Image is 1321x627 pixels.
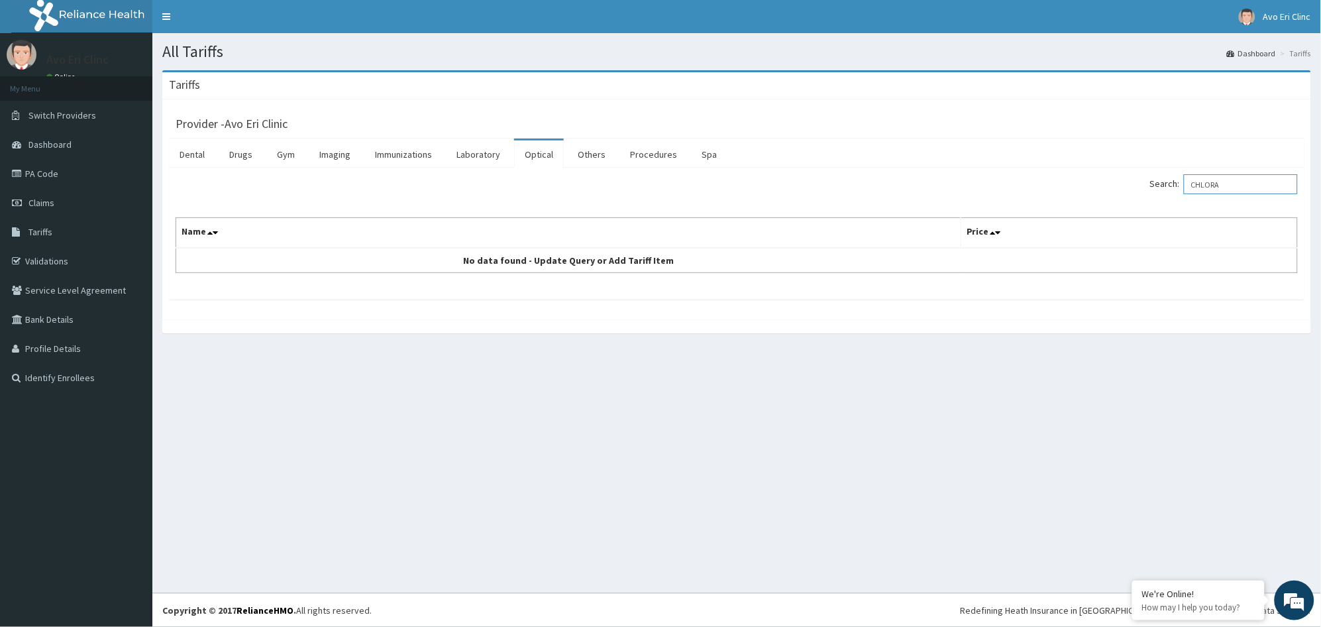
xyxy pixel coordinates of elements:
div: Chat with us now [69,74,223,91]
th: Name [176,218,961,249]
textarea: Type your message and hit 'Enter' [7,362,252,408]
a: Others [567,141,616,168]
footer: All rights reserved. [152,593,1321,627]
th: Price [961,218,1298,249]
a: Dashboard [1227,48,1276,59]
span: Switch Providers [28,109,96,121]
a: RelianceHMO [237,604,293,616]
li: Tariffs [1277,48,1311,59]
img: User Image [7,40,36,70]
div: We're Online! [1142,588,1255,600]
p: Avo Eri Clinc [46,54,109,66]
div: Minimize live chat window [217,7,249,38]
h3: Tariffs [169,79,200,91]
a: Spa [691,141,727,168]
span: We're online! [77,167,183,301]
span: Dashboard [28,139,72,150]
td: No data found - Update Query or Add Tariff Item [176,248,961,273]
strong: Copyright © 2017 . [162,604,296,616]
a: Laboratory [446,141,511,168]
p: How may I help you today? [1142,602,1255,613]
h1: All Tariffs [162,43,1311,60]
a: Procedures [619,141,688,168]
input: Search: [1184,174,1298,194]
h3: Provider - Avo Eri Clinic [176,118,288,130]
a: Dental [169,141,215,168]
span: Avo Eri Clinc [1263,11,1311,23]
a: Imaging [309,141,361,168]
a: Immunizations [364,141,443,168]
img: User Image [1239,9,1255,25]
label: Search: [1150,174,1298,194]
a: Gym [266,141,305,168]
a: Drugs [219,141,263,168]
span: Tariffs [28,226,52,238]
div: Redefining Heath Insurance in [GEOGRAPHIC_DATA] using Telemedicine and Data Science! [961,604,1311,617]
img: d_794563401_company_1708531726252_794563401 [25,66,54,99]
span: Claims [28,197,54,209]
a: Optical [514,141,564,168]
a: Online [46,72,78,82]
